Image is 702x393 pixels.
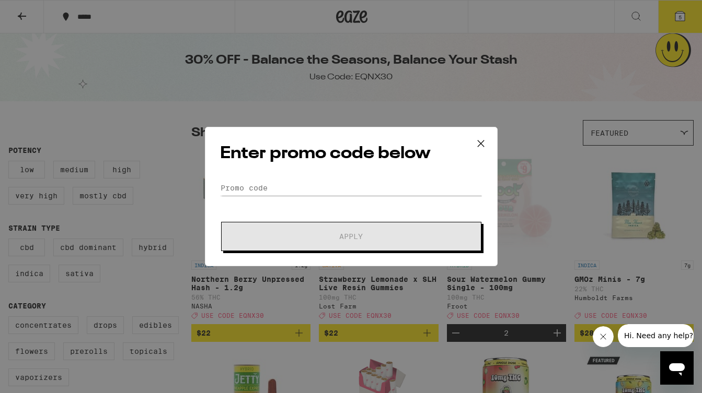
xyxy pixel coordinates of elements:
iframe: Message from company [618,324,694,347]
iframe: Button to launch messaging window [660,351,694,385]
input: Promo code [220,180,482,196]
h2: Enter promo code below [220,142,482,165]
iframe: Close message [593,326,614,347]
span: Apply [339,233,363,240]
button: Apply [221,222,481,251]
